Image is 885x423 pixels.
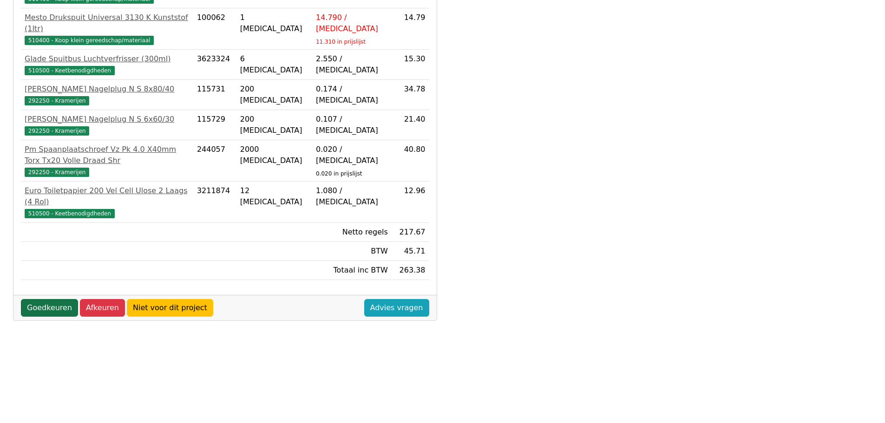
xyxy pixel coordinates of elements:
[312,242,392,261] td: BTW
[25,114,190,125] div: [PERSON_NAME] Nagelplug N S 6x60/30
[25,144,190,166] div: Pm Spaanplaatschroef Vz Pk 4.0 X40mm Torx Tx20 Volle Draad Shr
[312,261,392,280] td: Totaal inc BTW
[21,299,78,317] a: Goedkeuren
[25,168,89,177] span: 292250 - Kramerijen
[25,53,190,65] div: Glade Spuitbus Luchtverfrisser (300ml)
[127,299,213,317] a: Niet voor dit project
[392,140,429,182] td: 40.80
[80,299,125,317] a: Afkeuren
[392,242,429,261] td: 45.71
[25,96,89,105] span: 292250 - Kramerijen
[240,12,308,34] div: 1 [MEDICAL_DATA]
[25,12,190,34] div: Mesto Drukspuit Universal 3130 K Kunststof (1ltr)
[25,84,190,106] a: [PERSON_NAME] Nagelplug N S 8x80/40292250 - Kramerijen
[193,8,236,50] td: 100062
[193,110,236,140] td: 115729
[240,84,308,106] div: 200 [MEDICAL_DATA]
[25,185,190,208] div: Euro Toiletpapier 200 Vel Cell Ulose 2 Laags (4 Rol)
[193,50,236,80] td: 3623324
[25,53,190,76] a: Glade Spuitbus Luchtverfrisser (300ml)510500 - Keetbenodigdheden
[25,114,190,136] a: [PERSON_NAME] Nagelplug N S 6x60/30292250 - Kramerijen
[392,261,429,280] td: 263.38
[240,53,308,76] div: 6 [MEDICAL_DATA]
[25,66,115,75] span: 510500 - Keetbenodigdheden
[316,144,388,166] div: 0.020 / [MEDICAL_DATA]
[392,8,429,50] td: 14.79
[193,80,236,110] td: 115731
[392,50,429,80] td: 15.30
[316,53,388,76] div: 2.550 / [MEDICAL_DATA]
[392,80,429,110] td: 34.78
[193,140,236,182] td: 244057
[193,182,236,223] td: 3211874
[312,223,392,242] td: Netto regels
[392,223,429,242] td: 217.67
[240,185,308,208] div: 12 [MEDICAL_DATA]
[240,114,308,136] div: 200 [MEDICAL_DATA]
[25,185,190,219] a: Euro Toiletpapier 200 Vel Cell Ulose 2 Laags (4 Rol)510500 - Keetbenodigdheden
[240,144,308,166] div: 2000 [MEDICAL_DATA]
[25,36,154,45] span: 510400 - Koop klein gereedschap/materiaal
[25,209,115,218] span: 510500 - Keetbenodigdheden
[392,182,429,223] td: 12.96
[316,39,366,45] sub: 11.310 in prijslijst
[392,110,429,140] td: 21.40
[25,12,190,46] a: Mesto Drukspuit Universal 3130 K Kunststof (1ltr)510400 - Koop klein gereedschap/materiaal
[25,144,190,177] a: Pm Spaanplaatschroef Vz Pk 4.0 X40mm Torx Tx20 Volle Draad Shr292250 - Kramerijen
[316,114,388,136] div: 0.107 / [MEDICAL_DATA]
[316,12,388,34] div: 14.790 / [MEDICAL_DATA]
[316,170,362,177] sub: 0.020 in prijslijst
[25,84,190,95] div: [PERSON_NAME] Nagelplug N S 8x80/40
[364,299,429,317] a: Advies vragen
[316,84,388,106] div: 0.174 / [MEDICAL_DATA]
[316,185,388,208] div: 1.080 / [MEDICAL_DATA]
[25,126,89,136] span: 292250 - Kramerijen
